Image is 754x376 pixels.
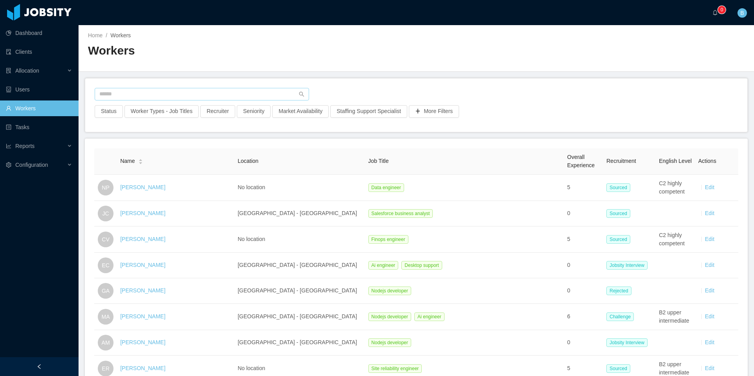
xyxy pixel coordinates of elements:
a: Challenge [606,313,637,319]
span: Name [120,157,135,165]
span: Reports [15,143,35,149]
span: / [106,32,107,38]
span: Challenge [606,312,634,321]
td: 0 [564,253,603,278]
button: Staffing Support Specialist [330,105,407,118]
a: Edit [705,236,714,242]
td: B2 upper intermediate [656,304,695,330]
a: icon: pie-chartDashboard [6,25,72,41]
a: Edit [705,339,714,345]
td: No location [234,175,365,201]
span: Jobsity Interview [606,338,648,347]
span: GA [102,283,110,299]
button: Status [95,105,123,118]
a: icon: auditClients [6,44,72,60]
a: Jobsity Interview [606,262,651,268]
span: Nodejs developer [368,312,411,321]
a: Sourced [606,184,633,190]
a: Edit [705,313,714,319]
i: icon: solution [6,68,11,73]
td: 6 [564,304,603,330]
td: [GEOGRAPHIC_DATA] - [GEOGRAPHIC_DATA] [234,304,365,330]
div: Sort [138,158,143,163]
span: Site reliability engineer [368,364,422,373]
td: [GEOGRAPHIC_DATA] - [GEOGRAPHIC_DATA] [234,201,365,226]
span: Nodejs developer [368,287,411,295]
a: Edit [705,184,714,190]
a: [PERSON_NAME] [120,313,165,319]
span: Recruitment [606,158,636,164]
span: AM [102,335,110,350]
td: 0 [564,201,603,226]
a: [PERSON_NAME] [120,365,165,371]
td: [GEOGRAPHIC_DATA] - [GEOGRAPHIC_DATA] [234,330,365,356]
td: No location [234,226,365,253]
td: C2 highly competent [656,226,695,253]
span: Salesforce business analyst [368,209,433,218]
button: Market Availability [272,105,329,118]
span: Sourced [606,209,630,218]
td: [GEOGRAPHIC_DATA] - [GEOGRAPHIC_DATA] [234,253,365,278]
a: [PERSON_NAME] [120,184,165,190]
button: icon: plusMore Filters [409,105,459,118]
span: Sourced [606,183,630,192]
td: 5 [564,175,603,201]
a: [PERSON_NAME] [120,262,165,268]
button: Worker Types - Job Titles [124,105,199,118]
i: icon: line-chart [6,143,11,149]
a: Edit [705,262,714,268]
i: icon: search [299,91,304,97]
button: Recruiter [200,105,235,118]
a: Rejected [606,287,634,294]
span: Actions [698,158,716,164]
span: Workers [110,32,131,38]
a: [PERSON_NAME] [120,236,165,242]
span: Ai engineer [368,261,399,270]
span: Sourced [606,364,630,373]
td: [GEOGRAPHIC_DATA] - [GEOGRAPHIC_DATA] [234,278,365,304]
td: 0 [564,278,603,304]
a: icon: robotUsers [6,82,72,97]
i: icon: setting [6,162,11,168]
td: 5 [564,226,603,253]
span: Job Title [368,158,389,164]
i: icon: caret-up [138,158,143,161]
span: Configuration [15,162,48,168]
span: MA [102,309,110,325]
a: [PERSON_NAME] [120,210,165,216]
a: icon: userWorkers [6,100,72,116]
span: Rejected [606,287,631,295]
a: Edit [705,365,714,371]
span: B [740,8,744,18]
span: Allocation [15,68,39,74]
a: [PERSON_NAME] [120,339,165,345]
span: CV [102,232,109,247]
span: Jobsity Interview [606,261,648,270]
span: Ai engineer [414,312,445,321]
span: JC [102,206,109,221]
span: Sourced [606,235,630,244]
a: Edit [705,210,714,216]
span: English Level [659,158,692,164]
a: Sourced [606,210,633,216]
a: Sourced [606,365,633,371]
i: icon: bell [712,10,718,15]
i: icon: caret-down [138,161,143,163]
td: C2 highly competent [656,175,695,201]
span: Location [238,158,258,164]
a: Home [88,32,102,38]
a: icon: profileTasks [6,119,72,135]
td: 0 [564,330,603,356]
a: Jobsity Interview [606,339,651,345]
span: NP [102,180,109,195]
h2: Workers [88,43,416,59]
span: Data engineer [368,183,404,192]
span: Desktop support [401,261,442,270]
a: Sourced [606,236,633,242]
button: Seniority [237,105,271,118]
a: [PERSON_NAME] [120,287,165,294]
span: Finops engineer [368,235,408,244]
sup: 0 [718,6,726,14]
span: Overall Experience [567,154,595,168]
span: EC [102,257,109,273]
